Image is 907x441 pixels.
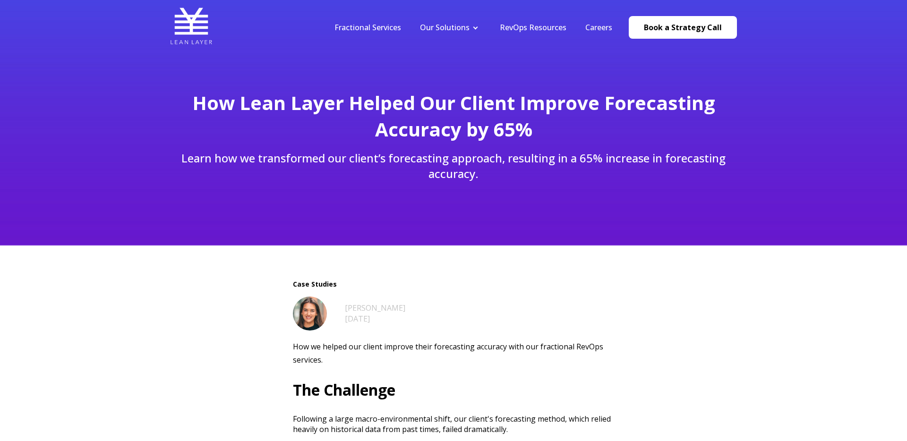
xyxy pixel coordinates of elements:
[345,314,405,324] div: [DATE]
[192,90,715,142] span: How Lean Layer Helped Our Client Improve Forecasting Accuracy by 65%
[181,150,726,181] p: Learn how we transformed our client’s forecasting approach, resulting in a 65% increase in foreca...
[293,340,614,366] p: How we helped our client improve their forecasting accuracy with our fractional RevOps services.
[293,377,614,403] h2: The Challenge
[629,16,737,39] a: Book a Strategy Call
[345,303,405,313] a: [PERSON_NAME]
[334,22,401,33] a: Fractional Services
[325,22,622,33] div: Navigation Menu
[585,22,612,33] a: Careers
[500,22,566,33] a: RevOps Resources
[293,280,614,289] span: Case Studies
[420,22,470,33] a: Our Solutions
